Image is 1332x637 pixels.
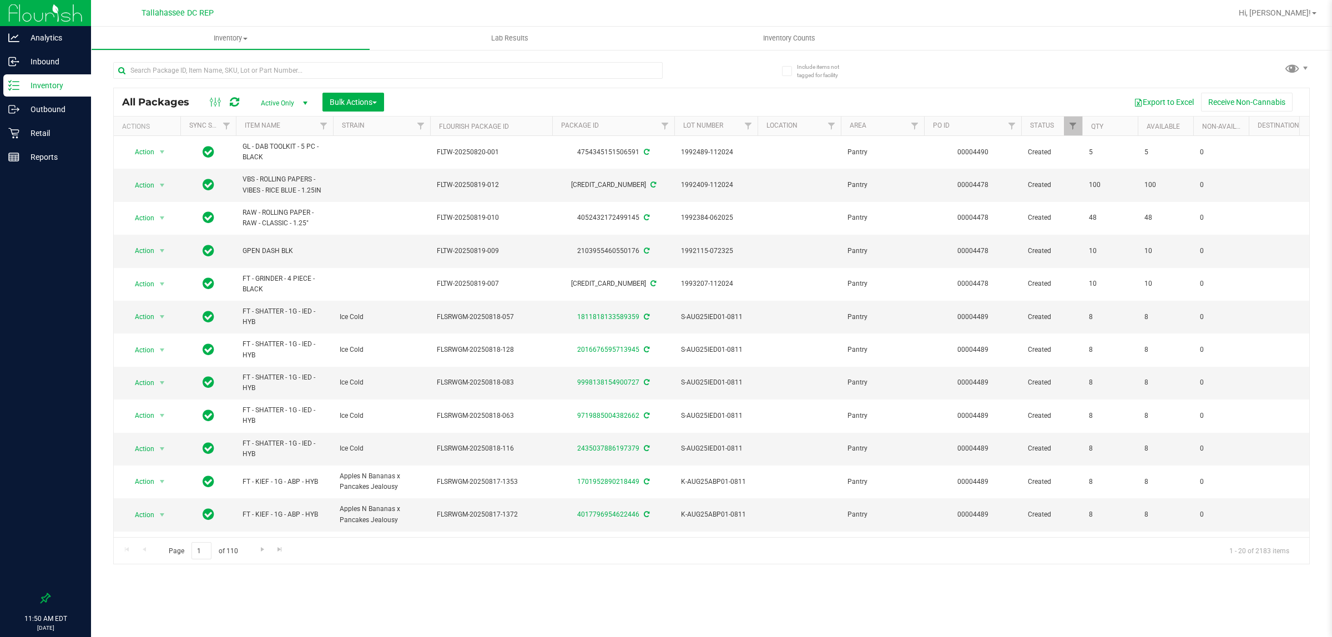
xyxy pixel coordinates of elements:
[340,411,423,421] span: Ice Cold
[1028,213,1076,223] span: Created
[681,477,751,487] span: K-AUG25ABP01-0811
[340,504,423,525] span: Apples N Bananas x Pancakes Jealousy
[245,122,280,129] a: Item Name
[155,342,169,358] span: select
[850,122,866,129] a: Area
[218,117,236,135] a: Filter
[340,312,423,322] span: Ice Cold
[1089,345,1131,355] span: 8
[1200,147,1242,158] span: 0
[847,279,917,289] span: Pantry
[19,127,86,140] p: Retail
[681,147,751,158] span: 1992489-112024
[243,246,326,256] span: GPEN DASH BLK
[125,408,155,423] span: Action
[125,507,155,523] span: Action
[642,412,649,419] span: Sync from Compliance System
[847,411,917,421] span: Pantry
[642,148,649,156] span: Sync from Compliance System
[437,443,546,454] span: FLSRWGM-20250818-116
[847,377,917,388] span: Pantry
[681,279,751,289] span: 1993207-112024
[272,542,288,557] a: Go to the last page
[1200,509,1242,520] span: 0
[681,377,751,388] span: S-AUG25IED01-0811
[551,213,676,223] div: 4052432172499145
[437,147,546,158] span: FLTW-20250820-001
[203,243,214,259] span: In Sync
[340,377,423,388] span: Ice Cold
[957,346,988,353] a: 00004489
[19,150,86,164] p: Reports
[1089,477,1131,487] span: 8
[92,33,370,43] span: Inventory
[243,372,326,393] span: FT - SHATTER - 1G - IED - HYB
[1028,180,1076,190] span: Created
[159,542,247,559] span: Page of 110
[155,507,169,523] span: select
[315,117,333,135] a: Filter
[1028,377,1076,388] span: Created
[330,98,377,107] span: Bulk Actions
[847,213,917,223] span: Pantry
[683,122,723,129] a: Lot Number
[155,178,169,193] span: select
[91,27,370,50] a: Inventory
[1089,312,1131,322] span: 8
[155,441,169,457] span: select
[957,510,988,518] a: 00004489
[8,104,19,115] inline-svg: Outbound
[766,122,798,129] a: Location
[1089,246,1131,256] span: 10
[1028,312,1076,322] span: Created
[142,8,214,18] span: Tallahassee DC REP
[203,342,214,357] span: In Sync
[191,542,211,559] input: 1
[1200,312,1242,322] span: 0
[1200,477,1242,487] span: 0
[1144,509,1187,520] span: 8
[155,309,169,325] span: select
[1003,117,1021,135] a: Filter
[1258,122,1299,129] a: Destination
[1202,123,1252,130] a: Non-Available
[125,243,155,259] span: Action
[1200,180,1242,190] span: 0
[8,32,19,43] inline-svg: Analytics
[5,624,86,632] p: [DATE]
[203,177,214,193] span: In Sync
[847,147,917,158] span: Pantry
[203,276,214,291] span: In Sync
[437,477,546,487] span: FLSRWGM-20250817-1353
[125,441,155,457] span: Action
[642,510,649,518] span: Sync from Compliance System
[561,122,599,129] a: Package ID
[1030,122,1054,129] a: Status
[155,474,169,489] span: select
[8,80,19,91] inline-svg: Inventory
[957,280,988,287] a: 00004478
[125,210,155,226] span: Action
[1147,123,1180,130] a: Available
[847,443,917,454] span: Pantry
[1089,443,1131,454] span: 8
[957,214,988,221] a: 00004478
[125,309,155,325] span: Action
[681,443,751,454] span: S-AUG25IED01-0811
[476,33,543,43] span: Lab Results
[577,346,639,353] a: 2016676595713945
[340,345,423,355] span: Ice Cold
[649,280,656,287] span: Sync from Compliance System
[797,63,852,79] span: Include items not tagged for facility
[551,246,676,256] div: 2103955460550176
[1144,411,1187,421] span: 8
[412,117,430,135] a: Filter
[125,474,155,489] span: Action
[243,141,326,163] span: GL - DAB TOOLKIT - 5 PC - BLACK
[437,411,546,421] span: FLSRWGM-20250818-063
[125,178,155,193] span: Action
[1028,509,1076,520] span: Created
[1127,93,1201,112] button: Export to Excel
[1089,147,1131,158] span: 5
[1089,213,1131,223] span: 48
